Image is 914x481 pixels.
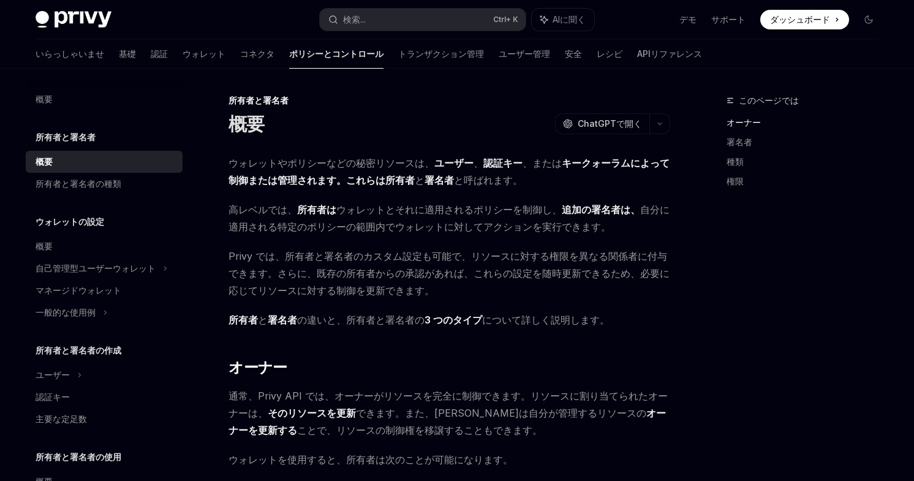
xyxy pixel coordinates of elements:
font: トランザクション管理 [398,48,484,59]
font: 署名者 [425,174,454,186]
a: 基礎 [119,39,136,69]
a: 安全 [565,39,582,69]
a: APIリファレンス [637,39,702,69]
font: 検索... [343,14,366,25]
font: APIリファレンス [637,48,702,59]
a: 概要 [26,151,183,173]
font: ウォレット [183,48,225,59]
font: と [415,174,425,186]
font: 認証キー [483,157,523,169]
a: 所有者 [228,314,258,327]
a: ウォレット [183,39,225,69]
font: ウォレットやポリシーなどの秘密リソースは、 [228,157,434,169]
font: 、または [523,157,562,169]
a: ユーザー [434,157,474,170]
font: 所有者と署名者の種類 [36,178,121,189]
a: 認証 [151,39,168,69]
font: ウォレットの設定 [36,216,104,227]
font: デモ [679,14,697,25]
button: AIに聞く [532,9,594,31]
a: マネージドウォレット [26,279,183,301]
font: 所有者と署名者の使用 [36,452,121,462]
font: コネクタ [240,48,274,59]
font: 。 [513,174,523,186]
a: 認証キー [483,157,523,170]
font: と [258,314,268,326]
font: キークォーラム [562,157,630,169]
font: 追加の署名者は、 [562,203,640,216]
a: デモ [679,13,697,26]
font: 概要 [228,113,265,135]
font: AIに聞く [553,14,586,25]
font: 所有者は [297,203,336,216]
font: 基礎 [119,48,136,59]
button: ChatGPTで開く [555,113,649,134]
font: 、 [474,157,483,169]
font: と呼ばれます [454,174,513,186]
font: ChatGPTで開く [578,118,642,129]
font: マネージドウォレット [36,285,121,295]
font: 所有者 [228,314,258,326]
font: と、所有者と署名者の [327,314,425,326]
font: 種類 [727,156,744,167]
font: ダッシュボード [770,14,830,25]
a: ポリシーとコントロール [289,39,383,69]
font: 高レベルでは、 [228,203,297,216]
font: ユーザー管理 [499,48,550,59]
img: ダークロゴ [36,11,111,28]
a: 種類 [727,152,888,172]
font: 安全 [565,48,582,59]
font: いらっしゃいませ [36,48,104,59]
font: 主要な定足数 [36,414,87,424]
font: 概要 [36,94,53,104]
font: 3 つのタイプ [425,314,482,326]
font: 所有者と署名者 [36,132,96,142]
font: + K [506,15,518,24]
font: レシピ [597,48,622,59]
font: 通常、Privy API では、オーナーがリソースを完全に制御できます。リソースに割り当てられたオーナーは、 [228,390,668,419]
button: 検索...Ctrl+ K [320,9,526,31]
a: 署名者 [727,132,888,152]
font: 概要 [36,156,53,167]
a: 認証キー [26,386,183,408]
font: ポリシーとコントロール [289,48,383,59]
font: 概要 [36,241,53,251]
button: ダークモードを切り替える [859,10,878,29]
a: キークォーラム [562,157,630,170]
font: サポート [711,14,746,25]
font: Ctrl [493,15,506,24]
a: レシピ [597,39,622,69]
font: Privy では、所有者と署名者のカスタム設定も可能で、リソースに対する権限を異なる関係者に付与できます。さらに、既存の所有者からの承認があれば、これらの設定を随時更新できるため、必要に応じてリ... [228,250,670,297]
font: ユーザー [36,369,70,380]
font: 所有者と署名者の作成 [36,345,121,355]
a: トランザクション管理 [398,39,484,69]
a: 所有者と署名者の種類 [26,173,183,195]
font: 一般的な使用例 [36,307,96,317]
font: 認証キー [36,392,70,402]
font: 所有者と署名者 [228,95,289,105]
font: ことで、リソースの制御権を移譲することもできます。 [297,424,542,436]
a: いらっしゃいませ [36,39,104,69]
font: 署名者 [727,137,752,147]
font: ユーザー [434,157,474,169]
font: できます。また、[PERSON_NAME]は自分が管理するリソースの [356,407,646,419]
a: 3 つのタイプ [425,314,482,327]
a: コネクタ [240,39,274,69]
font: 自己管理型ユーザーウォレット [36,263,156,273]
a: 概要 [26,235,183,257]
font: の違い [297,314,327,326]
font: 署名者 [268,314,297,326]
font: ウォレットとそれに適用されるポリシーを制御し、 [336,203,562,216]
a: 権限 [727,172,888,191]
a: 署名者 [268,314,297,327]
font: ウォレットを使用すると、所有者は次のことが可能になります。 [228,453,513,466]
a: ダッシュボード [760,10,849,29]
a: ユーザー管理 [499,39,550,69]
font: 認証 [151,48,168,59]
a: 主要な定足数 [26,408,183,430]
a: サポート [711,13,746,26]
font: について詳しく説明します。 [482,314,610,326]
a: オーナー [727,113,888,132]
font: このページでは [739,95,799,105]
font: オーナー [727,117,761,127]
